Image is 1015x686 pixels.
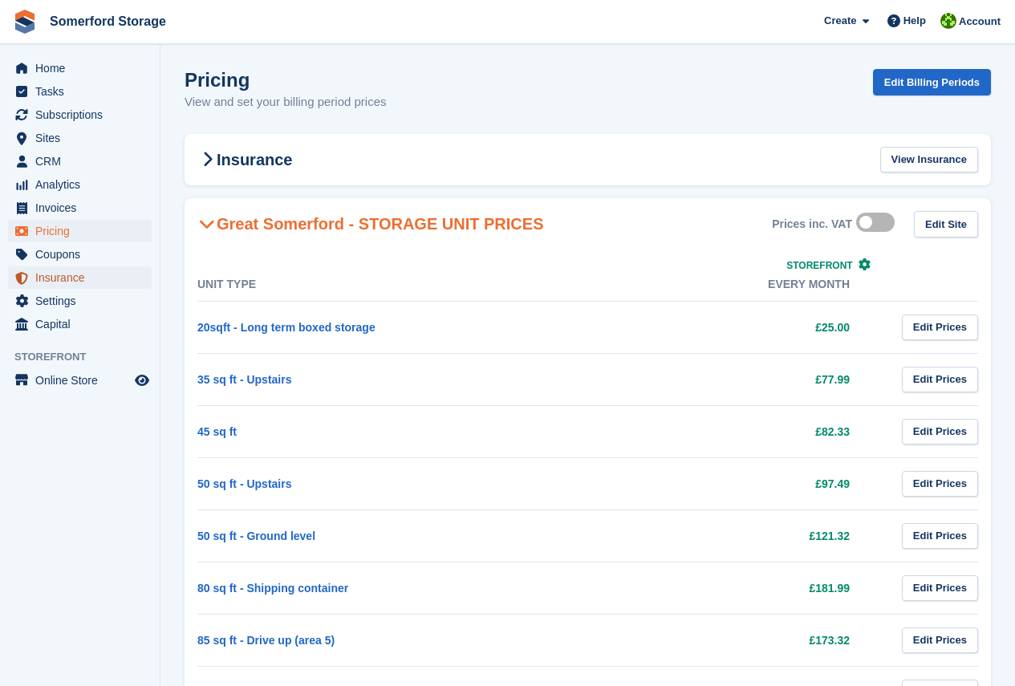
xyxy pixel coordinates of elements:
td: £77.99 [540,353,883,405]
a: menu [8,266,152,289]
span: Help [903,13,926,29]
a: Edit Prices [902,627,978,654]
a: 80 sq ft - Shipping container [197,582,348,595]
td: £82.33 [540,405,883,457]
span: Home [35,57,132,79]
a: menu [8,313,152,335]
a: Preview store [132,371,152,390]
a: menu [8,197,152,219]
th: Every month [540,268,883,302]
a: Edit Site [914,211,978,237]
a: Edit Billing Periods [873,69,991,95]
td: £25.00 [540,301,883,353]
a: 50 sq ft - Upstairs [197,477,291,490]
span: Analytics [35,173,132,196]
td: £173.32 [540,614,883,666]
div: Prices inc. VAT [772,217,852,231]
a: menu [8,150,152,173]
span: Account [959,14,1001,30]
span: Capital [35,313,132,335]
td: £181.99 [540,562,883,614]
a: Edit Prices [902,315,978,341]
img: Michael Llewellen Palmer [940,13,956,29]
a: Edit Prices [902,575,978,602]
span: Tasks [35,80,132,103]
a: menu [8,290,152,312]
a: Edit Prices [902,523,978,550]
a: Edit Prices [902,471,978,497]
span: Storefront [786,260,852,271]
td: £121.32 [540,509,883,562]
a: menu [8,220,152,242]
a: Somerford Storage [43,8,173,35]
a: menu [8,57,152,79]
a: menu [8,127,152,149]
a: menu [8,104,152,126]
span: Sites [35,127,132,149]
a: Edit Prices [902,419,978,445]
span: CRM [35,150,132,173]
a: Edit Prices [902,367,978,393]
span: Coupons [35,243,132,266]
p: View and set your billing period prices [185,93,387,112]
span: Pricing [35,220,132,242]
a: 35 sq ft - Upstairs [197,373,291,386]
a: 45 sq ft [197,425,237,438]
span: Create [824,13,856,29]
a: menu [8,173,152,196]
h2: Great Somerford - STORAGE UNIT PRICES [197,214,543,233]
img: stora-icon-8386f47178a22dfd0bd8f6a31ec36ba5ce8667c1dd55bd0f319d3a0aa187defe.svg [13,10,37,34]
td: £97.49 [540,457,883,509]
a: Storefront [786,260,871,271]
span: Invoices [35,197,132,219]
h2: Insurance [197,150,292,169]
span: Settings [35,290,132,312]
span: Subscriptions [35,104,132,126]
th: Unit Type [197,268,540,302]
a: menu [8,80,152,103]
a: menu [8,243,152,266]
a: menu [8,369,152,392]
a: 85 sq ft - Drive up (area 5) [197,634,335,647]
span: Online Store [35,369,132,392]
span: Insurance [35,266,132,289]
a: View Insurance [880,147,978,173]
h1: Pricing [185,69,387,91]
a: 50 sq ft - Ground level [197,530,315,542]
a: 20sqft - Long term boxed storage [197,321,376,334]
span: Storefront [14,349,160,365]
